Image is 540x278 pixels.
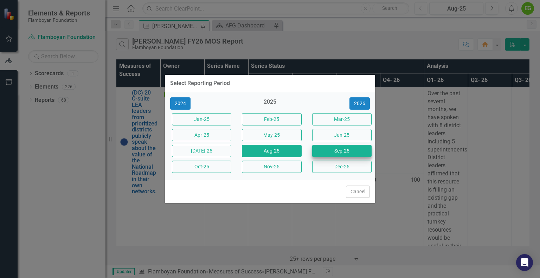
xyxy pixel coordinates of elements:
button: Sep-25 [312,145,372,157]
button: Feb-25 [242,113,301,125]
button: Mar-25 [312,113,372,125]
div: 2025 [240,98,300,110]
button: Aug-25 [242,145,301,157]
button: 2026 [349,97,370,110]
button: Dec-25 [312,161,372,173]
button: Jan-25 [172,113,231,125]
button: Jun-25 [312,129,372,141]
button: Nov-25 [242,161,301,173]
button: [DATE]-25 [172,145,231,157]
button: Oct-25 [172,161,231,173]
div: Select Reporting Period [170,80,230,86]
button: 2024 [170,97,191,110]
div: Open Intercom Messenger [516,254,533,271]
button: May-25 [242,129,301,141]
button: Apr-25 [172,129,231,141]
button: Cancel [346,186,370,198]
